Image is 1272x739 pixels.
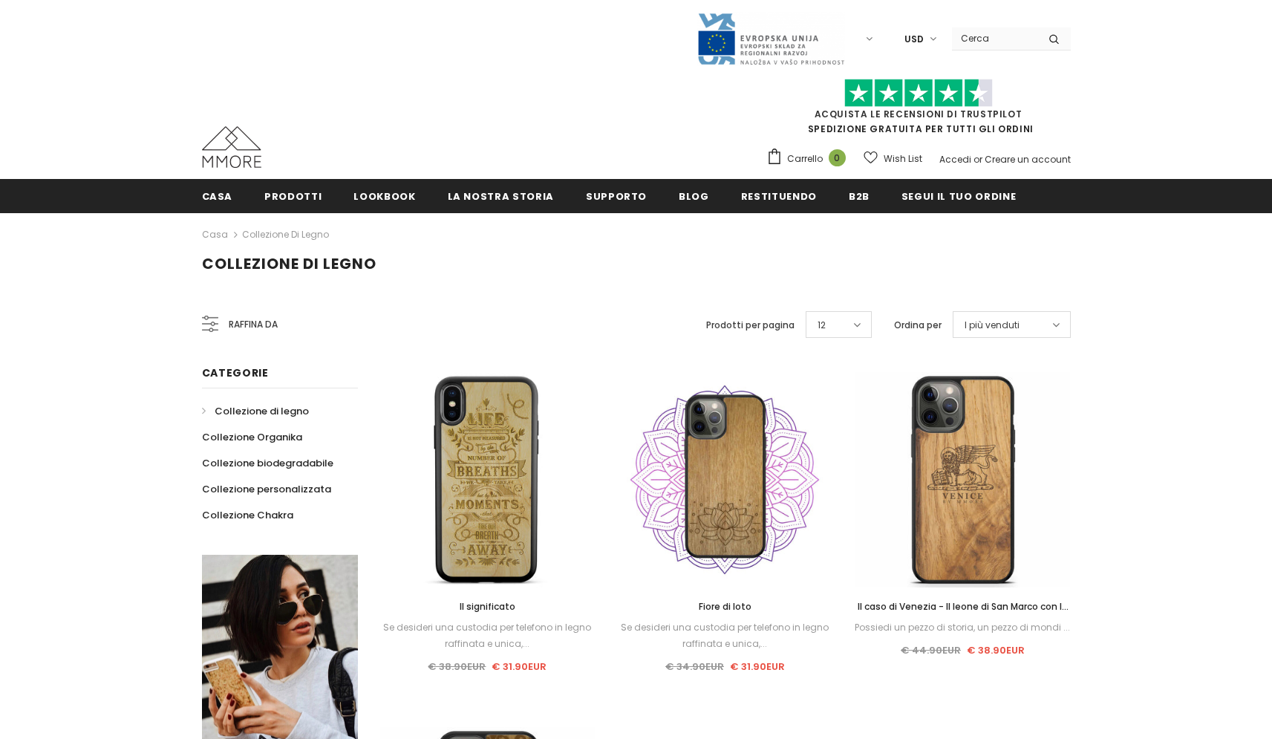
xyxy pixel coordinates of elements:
span: 12 [818,318,826,333]
a: Il significato [380,599,596,615]
div: Se desideri una custodia per telefono in legno raffinata e unica,... [380,619,596,652]
a: Accedi [939,153,971,166]
span: € 44.90EUR [901,643,961,657]
input: Search Site [952,27,1037,49]
span: Blog [679,189,709,204]
a: Il caso di Venezia - Il leone di San Marco con la scritta [855,599,1070,615]
span: Lookbook [353,189,415,204]
span: € 38.90EUR [428,660,486,674]
div: Se desideri una custodia per telefono in legno raffinata e unica,... [617,619,832,652]
span: Casa [202,189,233,204]
a: Wish List [864,146,922,172]
img: Javni Razpis [697,12,845,66]
span: or [973,153,982,166]
span: Wish List [884,152,922,166]
span: Segui il tuo ordine [901,189,1016,204]
span: B2B [849,189,870,204]
a: Blog [679,179,709,212]
span: USD [904,32,924,47]
img: Casi MMORE [202,126,261,168]
span: SPEDIZIONE GRATUITA PER TUTTI GLI ORDINI [766,85,1071,135]
span: I più venduti [965,318,1020,333]
span: Il significato [460,600,515,613]
a: Collezione biodegradabile [202,450,333,476]
span: € 31.90EUR [730,660,785,674]
label: Ordina per [894,318,942,333]
a: Collezione di legno [242,228,329,241]
span: Collezione biodegradabile [202,456,333,470]
a: Fiore di loto [617,599,832,615]
span: Collezione Chakra [202,508,293,522]
a: Carrello 0 [766,148,853,170]
a: Casa [202,179,233,212]
a: Acquista le recensioni di TrustPilot [815,108,1023,120]
a: Prodotti [264,179,322,212]
span: Fiore di loto [699,600,751,613]
a: B2B [849,179,870,212]
a: Segui il tuo ordine [901,179,1016,212]
span: La nostra storia [448,189,554,204]
a: supporto [586,179,647,212]
a: Restituendo [741,179,817,212]
a: Casa [202,226,228,244]
div: Possiedi un pezzo di storia, un pezzo di mondi ... [855,619,1070,636]
span: Restituendo [741,189,817,204]
span: Collezione Organika [202,430,302,444]
a: Collezione di legno [202,398,309,424]
span: 0 [829,149,846,166]
span: € 31.90EUR [492,660,547,674]
span: Prodotti [264,189,322,204]
span: Collezione di legno [215,404,309,418]
a: Lookbook [353,179,415,212]
span: Il caso di Venezia - Il leone di San Marco con la scritta [858,600,1069,629]
a: Creare un account [985,153,1071,166]
span: Collezione personalizzata [202,482,331,496]
a: Collezione Organika [202,424,302,450]
span: € 38.90EUR [967,643,1025,657]
img: Fidati di Pilot Stars [844,79,993,108]
a: La nostra storia [448,179,554,212]
span: supporto [586,189,647,204]
span: Raffina da [229,316,278,333]
span: Collezione di legno [202,253,376,274]
a: Collezione Chakra [202,502,293,528]
a: Collezione personalizzata [202,476,331,502]
span: € 34.90EUR [665,660,724,674]
a: Javni Razpis [697,32,845,45]
label: Prodotti per pagina [706,318,795,333]
span: Categorie [202,365,269,380]
span: Carrello [787,152,823,166]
